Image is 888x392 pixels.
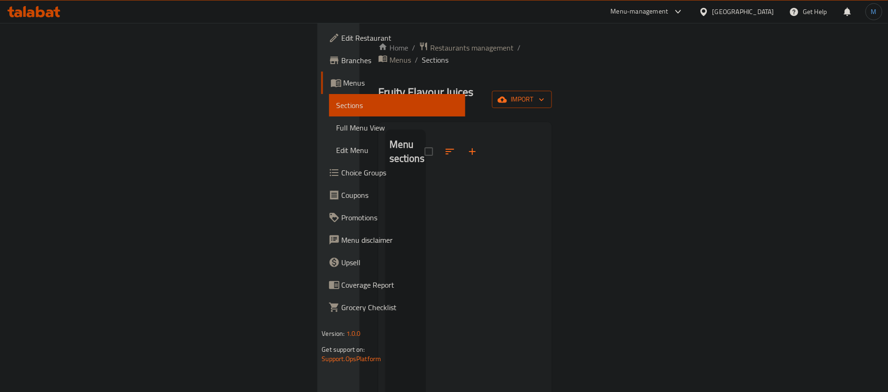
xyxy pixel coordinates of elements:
[329,116,466,139] a: Full Menu View
[321,229,466,251] a: Menu disclaimer
[344,77,458,88] span: Menus
[342,279,458,290] span: Coverage Report
[321,206,466,229] a: Promotions
[342,302,458,313] span: Grocery Checklist
[517,42,521,53] li: /
[321,49,466,72] a: Branches
[321,72,466,94] a: Menus
[322,343,365,356] span: Get support on:
[321,296,466,319] a: Grocery Checklist
[321,184,466,206] a: Coupons
[386,174,426,181] nav: Menu sections
[419,42,514,54] a: Restaurants management
[322,353,382,365] a: Support.OpsPlatform
[321,251,466,274] a: Upsell
[611,6,668,17] div: Menu-management
[342,212,458,223] span: Promotions
[342,55,458,66] span: Branches
[342,167,458,178] span: Choice Groups
[337,122,458,133] span: Full Menu View
[461,140,484,163] button: Add section
[492,91,552,108] button: import
[342,234,458,246] span: Menu disclaimer
[342,257,458,268] span: Upsell
[430,42,514,53] span: Restaurants management
[712,7,774,17] div: [GEOGRAPHIC_DATA]
[329,94,466,116] a: Sections
[342,189,458,201] span: Coupons
[329,139,466,161] a: Edit Menu
[346,327,361,340] span: 1.0.0
[871,7,877,17] span: M
[342,32,458,44] span: Edit Restaurant
[499,94,544,105] span: import
[322,327,345,340] span: Version:
[321,161,466,184] a: Choice Groups
[337,145,458,156] span: Edit Menu
[321,274,466,296] a: Coverage Report
[321,27,466,49] a: Edit Restaurant
[337,100,458,111] span: Sections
